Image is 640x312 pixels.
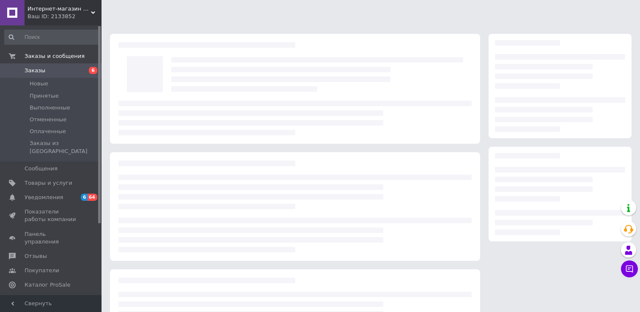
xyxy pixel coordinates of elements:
span: Заказы из [GEOGRAPHIC_DATA] [30,140,99,155]
span: Отзывы [25,252,47,260]
span: Отмененные [30,116,66,123]
div: Ваш ID: 2133852 [27,13,102,20]
button: Чат с покупателем [621,260,638,277]
span: Выполненные [30,104,70,112]
span: Показатели работы компании [25,208,78,223]
span: Уведомления [25,194,63,201]
span: Интернет-магазин «RadioBox» [27,5,91,13]
span: 6 [89,67,97,74]
span: 6 [81,194,88,201]
span: Новые [30,80,48,88]
span: Оплаченные [30,128,66,135]
span: Заказы [25,67,45,74]
span: Товары и услуги [25,179,72,187]
span: 64 [88,194,97,201]
span: Заказы и сообщения [25,52,85,60]
span: Принятые [30,92,59,100]
span: Каталог ProSale [25,281,70,289]
input: Поиск [4,30,100,45]
span: Покупатели [25,267,59,274]
span: Панель управления [25,230,78,246]
span: Сообщения [25,165,58,172]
